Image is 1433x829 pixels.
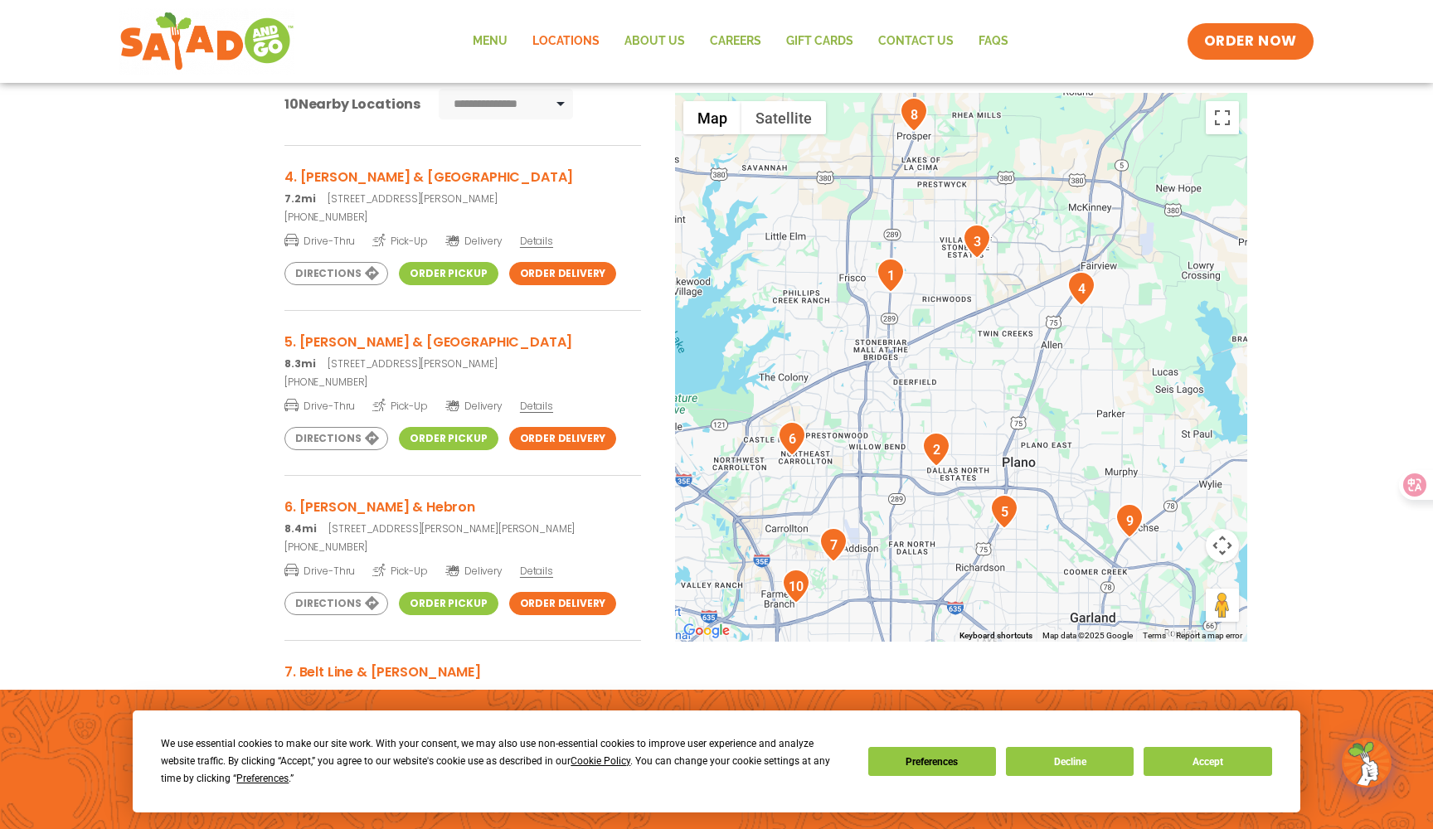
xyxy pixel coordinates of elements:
div: 2 [922,432,950,467]
a: Locations [520,22,612,61]
button: Keyboard shortcuts [959,630,1032,642]
span: Delivery [445,564,503,579]
img: wpChatIcon [1343,739,1390,786]
button: Accept [1144,747,1271,776]
a: Drive-Thru Pick-Up Delivery Details [284,228,641,249]
div: 6 [778,421,806,456]
p: [STREET_ADDRESS][PERSON_NAME] [284,191,641,206]
p: [STREET_ADDRESS][PERSON_NAME] [284,356,641,371]
a: Order Delivery [509,427,617,450]
span: Drive-Thru [284,397,355,414]
div: 9 [1115,503,1144,538]
h3: 7. Belt Line & [PERSON_NAME] [284,662,641,682]
a: Order Delivery [509,592,617,615]
div: We use essential cookies to make our site work. With your consent, we may also use non-essential ... [161,735,848,788]
h3: 6. [PERSON_NAME] & Hebron [284,497,641,517]
a: ORDER NOW [1188,23,1314,60]
div: Nearby Locations [284,94,420,114]
span: Details [520,234,553,248]
div: 5 [990,494,1018,529]
a: 4. [PERSON_NAME] & [GEOGRAPHIC_DATA] 7.2mi[STREET_ADDRESS][PERSON_NAME] [284,167,641,206]
a: GIFT CARDS [774,22,866,61]
span: Delivery [445,234,503,249]
a: About Us [612,22,697,61]
a: 5. [PERSON_NAME] & [GEOGRAPHIC_DATA] 8.3mi[STREET_ADDRESS][PERSON_NAME] [284,332,641,371]
div: 10 [782,569,810,604]
a: Drive-Thru Pick-Up Delivery Details [284,393,641,414]
a: Report a map error [1176,631,1242,640]
span: 10 [284,95,299,114]
a: Drive-Thru Pick-Up Delivery Details [284,558,641,579]
span: Cookie Policy [571,755,630,767]
div: 8 [900,97,928,132]
strong: 8.3mi [284,356,315,371]
span: Pick-Up [372,232,428,249]
a: Careers [697,22,774,61]
div: 4 [1067,271,1095,306]
a: Order Pickup [399,262,498,285]
a: [PHONE_NUMBER] [284,375,641,390]
h3: 5. [PERSON_NAME] & [GEOGRAPHIC_DATA] [284,332,641,352]
a: [PHONE_NUMBER] [284,540,641,555]
span: Details [520,399,553,413]
a: Menu [460,22,520,61]
button: Decline [1006,747,1134,776]
div: 3 [963,224,991,259]
nav: Menu [460,22,1021,61]
span: Details [520,564,553,578]
h2: Download the app [244,775,455,822]
h2: Order online [DATE] [244,709,565,749]
button: Show street map [683,101,741,134]
div: 1 [877,258,905,293]
img: Google [679,620,734,642]
a: Directions [284,592,388,615]
span: ORDER NOW [1204,32,1297,51]
span: Pick-Up [372,562,428,579]
a: Directions [284,262,388,285]
div: Cookie Consent Prompt [133,710,1300,812]
span: Preferences [236,773,289,784]
button: Preferences [868,747,996,776]
a: [PHONE_NUMBER] [284,210,641,225]
a: Terms (opens in new tab) [1143,631,1166,640]
strong: 7.2mi [284,191,315,206]
a: 7. Belt Line & [PERSON_NAME] 10.7mi[STREET_ADDRESS] [284,662,641,701]
a: Order Pickup [399,592,498,615]
button: Drag Pegman onto the map to open Street View [1206,589,1239,622]
span: Pick-Up [372,397,428,414]
span: Map data ©2025 Google [1042,631,1133,640]
p: [STREET_ADDRESS][PERSON_NAME][PERSON_NAME] [284,521,641,536]
a: Open this area in Google Maps (opens a new window) [679,620,734,642]
a: Contact Us [866,22,966,61]
img: new-SAG-logo-768×292 [119,8,294,75]
h3: 4. [PERSON_NAME] & [GEOGRAPHIC_DATA] [284,167,641,187]
button: Toggle fullscreen view [1206,101,1239,134]
strong: 8.4mi [284,521,316,536]
div: 7 [819,527,848,562]
button: Show satellite imagery [741,101,826,134]
span: Drive-Thru [284,232,355,249]
span: Drive-Thru [284,562,355,579]
a: 6. [PERSON_NAME] & Hebron 8.4mi[STREET_ADDRESS][PERSON_NAME][PERSON_NAME] [284,497,641,536]
button: Map camera controls [1206,529,1239,562]
a: Directions [284,427,388,450]
a: Order Delivery [509,262,617,285]
a: Order Pickup [399,427,498,450]
a: FAQs [966,22,1021,61]
span: Delivery [445,399,503,414]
